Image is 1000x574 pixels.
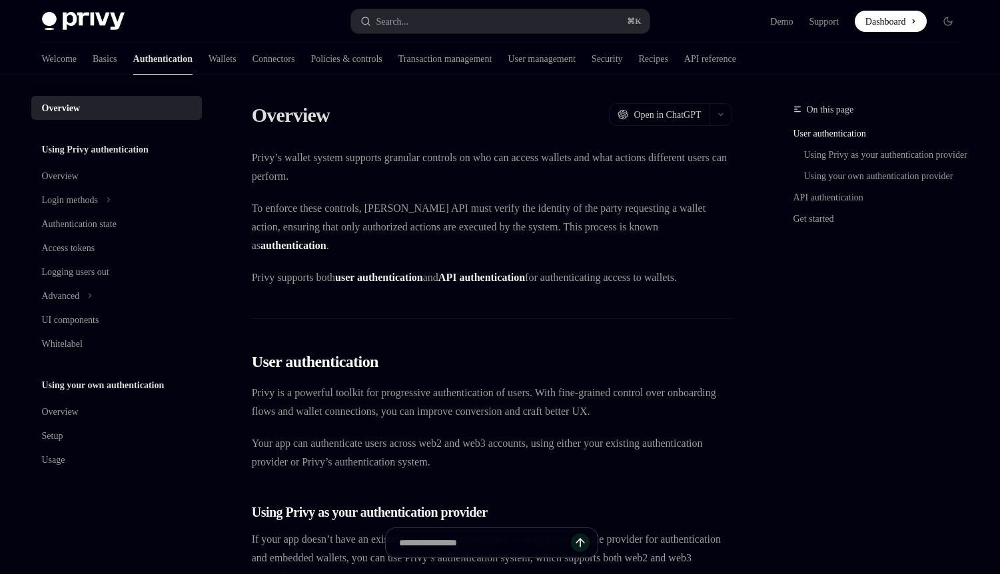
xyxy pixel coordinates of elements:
[31,424,202,447] a: Setup
[791,15,828,28] a: Support
[42,288,87,304] div: Advanced
[749,15,775,28] a: Demo
[571,533,590,552] button: Send message
[42,264,121,280] div: Logging users out
[233,43,267,75] a: Wallets
[620,108,702,121] span: Open in ChatGPT
[855,15,906,28] span: Dashboard
[628,16,642,27] span: ⌘ K
[747,43,784,75] a: Recipes
[283,43,337,75] a: Connectors
[376,13,414,29] div: Search...
[31,260,202,284] a: Logging users out
[793,218,969,240] a: API authentication
[42,192,107,208] div: Login methods
[693,43,731,75] a: Security
[42,12,125,31] img: dark logo
[31,96,202,120] a: Overview
[252,471,732,508] span: Your app can authenticate users across web2 and web3 accounts, using either your existing authent...
[456,43,576,75] a: Transaction management
[31,284,202,308] button: Toggle Advanced section
[937,11,959,32] button: Toggle dark mode
[42,451,71,467] div: Usage
[793,181,969,218] a: Using your own authentication provider
[42,43,85,75] a: Welcome
[42,312,108,328] div: UI components
[42,168,85,184] div: Overview
[793,123,969,144] a: User authentication
[42,100,87,116] div: Overview
[31,236,202,260] a: Access tokens
[793,240,969,261] a: Get started
[252,148,732,185] span: Privy’s wallet system supports granular controls on who can access wallets and what actions diffe...
[42,141,167,157] h5: Using Privy authentication
[31,188,202,212] button: Toggle Login methods section
[596,103,710,126] button: Open in ChatGPT
[252,268,732,305] span: Privy supports both and for authenticating access to wallets.
[351,9,650,33] button: Open search
[252,103,342,127] h1: Overview
[252,198,732,254] span: To enforce these controls, [PERSON_NAME] API must verify the identity of the party requesting a w...
[807,101,867,117] span: On this page
[592,43,677,75] a: User management
[380,238,458,252] strong: authentication
[800,43,863,75] a: API reference
[31,308,202,332] a: UI components
[42,428,68,443] div: Setup
[399,528,571,557] input: Ask a question...
[353,43,440,75] a: Policies & controls
[353,270,457,284] strong: user authentication
[101,43,131,75] a: Basics
[42,240,107,256] div: Access tokens
[31,164,202,188] a: Overview
[252,402,732,457] span: Privy is a powerful toolkit for progressive authentication of users. With fine-grained control ov...
[31,212,202,236] a: Authentication state
[31,332,202,356] a: Whitelabel
[476,270,573,284] strong: API authentication
[31,400,202,424] a: Overview
[42,336,89,352] div: Whitelabel
[147,43,217,75] a: Authentication
[42,404,85,420] div: Overview
[844,11,927,32] a: Dashboard
[252,370,396,391] span: User authentication
[793,144,969,181] a: Using Privy as your authentication provider
[42,216,128,232] div: Authentication state
[31,447,202,471] a: Usage
[42,377,187,393] h5: Using your own authentication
